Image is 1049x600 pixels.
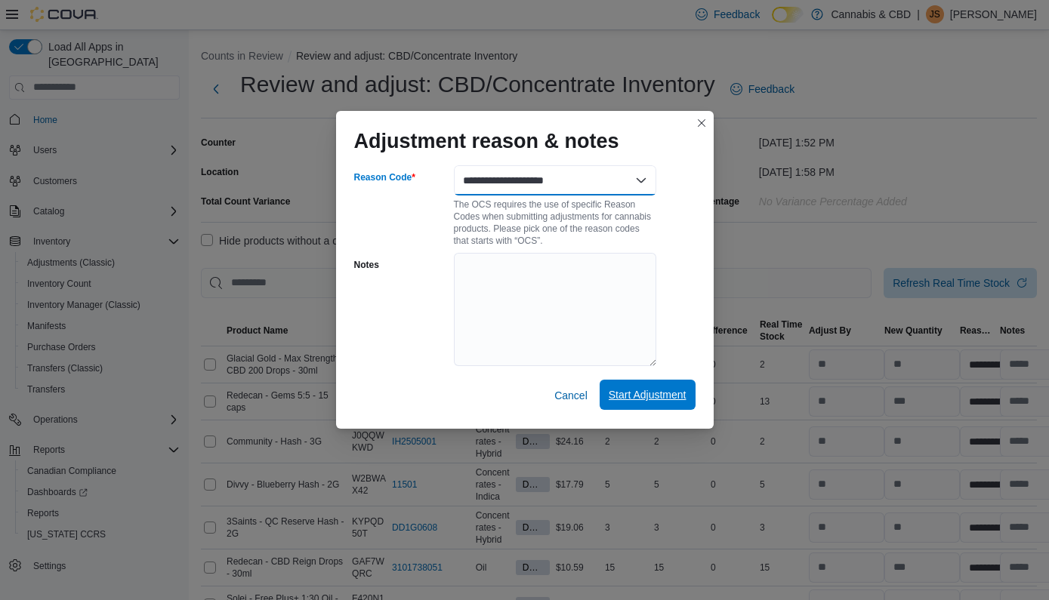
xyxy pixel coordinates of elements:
h1: Adjustment reason & notes [354,129,619,153]
button: Start Adjustment [600,380,696,410]
label: Notes [354,259,379,271]
label: Reason Code [354,171,415,183]
button: Closes this modal window [693,114,711,132]
span: Cancel [554,388,588,403]
span: Start Adjustment [609,387,686,402]
button: Cancel [548,380,594,411]
div: The OCS requires the use of specific Reason Codes when submitting adjustments for cannabis produc... [454,195,656,247]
